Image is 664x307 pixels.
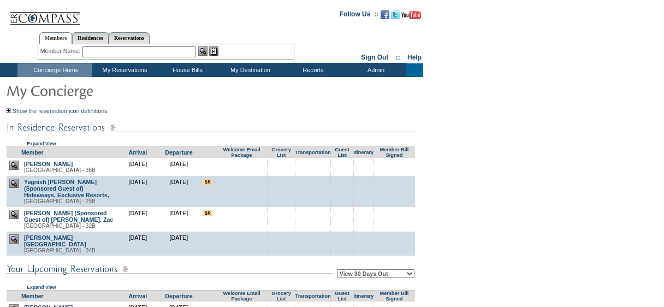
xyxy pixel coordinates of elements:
a: Grocery List [271,147,291,158]
a: Sign Out [361,54,388,61]
span: [GEOGRAPHIC_DATA] - 32B [24,223,96,229]
a: Members [39,32,73,44]
img: blank.gif [281,179,282,179]
img: blank.gif [281,161,282,161]
img: view [9,210,19,219]
a: Follow us on Twitter [391,14,400,20]
td: [DATE] [117,232,158,256]
td: My Reservations [92,63,155,77]
input: There are special requests for this reservation! [203,179,212,185]
a: Arrival [129,149,147,156]
img: blank.gif [281,304,282,305]
span: [GEOGRAPHIC_DATA] - 34B [24,247,96,253]
img: blank.gif [363,304,364,305]
a: Arrival [129,293,147,299]
img: blank.gif [394,161,395,161]
img: blank.gif [241,234,242,235]
td: [DATE] [158,176,199,207]
span: [GEOGRAPHIC_DATA] - 36B [24,167,96,173]
input: There are special requests for this reservation! [203,210,212,216]
a: Residences [72,32,109,44]
td: House Bills [155,63,218,77]
img: view [9,179,19,188]
img: Become our fan on Facebook [381,10,389,19]
img: Show the reservation icon definitions [6,108,11,113]
a: Welcome Email Package [223,291,260,302]
a: Member [21,149,44,156]
td: [DATE] [117,176,158,207]
img: Subscribe to our YouTube Channel [401,11,421,19]
a: Member Bill Signed [380,147,409,158]
a: [PERSON_NAME][GEOGRAPHIC_DATA] [24,234,86,247]
a: [PERSON_NAME] [24,161,73,167]
td: Reports [281,63,343,77]
img: blank.gif [241,304,242,305]
img: blank.gif [363,234,364,235]
img: Compass Home [9,3,80,25]
a: Welcome Email Package [223,147,260,158]
a: Itinerary [353,150,373,155]
img: view [9,234,19,244]
a: Member [21,293,44,299]
a: Become our fan on Facebook [381,14,389,20]
img: Reservations [209,46,218,56]
td: [DATE] [158,158,199,176]
a: Help [407,54,422,61]
td: [DATE] [158,207,199,232]
img: view [9,161,19,170]
a: Member Bill Signed [380,291,409,302]
a: Subscribe to our YouTube Channel [401,14,421,20]
span: [GEOGRAPHIC_DATA] - 25B [24,198,96,204]
a: Expand View [27,141,56,146]
a: Transportation [295,293,330,299]
a: Departure [165,149,192,156]
a: Yagnish [PERSON_NAME] (Sponsored Guest of) Hideaways, Exclusive Resorts, [24,179,109,198]
img: subTtlConUpcomingReservatio.gif [6,262,334,276]
a: Grocery List [271,291,291,302]
img: blank.gif [281,234,282,235]
td: [DATE] [117,207,158,232]
a: Itinerary [353,293,373,299]
img: blank.gif [241,161,242,161]
td: My Destination [218,63,281,77]
img: blank.gif [363,179,364,179]
a: [PERSON_NAME] (Sponsored Guest of) [PERSON_NAME], Zac [24,210,113,223]
span: :: [396,54,400,61]
img: blank.gif [394,304,395,305]
td: Admin [343,63,406,77]
img: View [198,46,207,56]
img: blank.gif [363,161,364,161]
div: Member Name: [40,46,82,56]
a: Show the reservation icon definitions [13,108,108,114]
img: blank.gif [394,234,395,235]
td: Concierge Home [17,63,92,77]
a: Guest List [335,291,349,302]
img: blank.gif [394,179,395,179]
a: Departure [165,293,192,299]
a: Guest List [335,147,349,158]
td: Follow Us :: [340,9,378,22]
img: Follow us on Twitter [391,10,400,19]
td: [DATE] [117,158,158,176]
a: Expand View [27,285,56,290]
a: Reservations [109,32,150,44]
td: [DATE] [158,232,199,256]
a: Transportation [295,150,330,155]
img: blank.gif [241,179,242,179]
